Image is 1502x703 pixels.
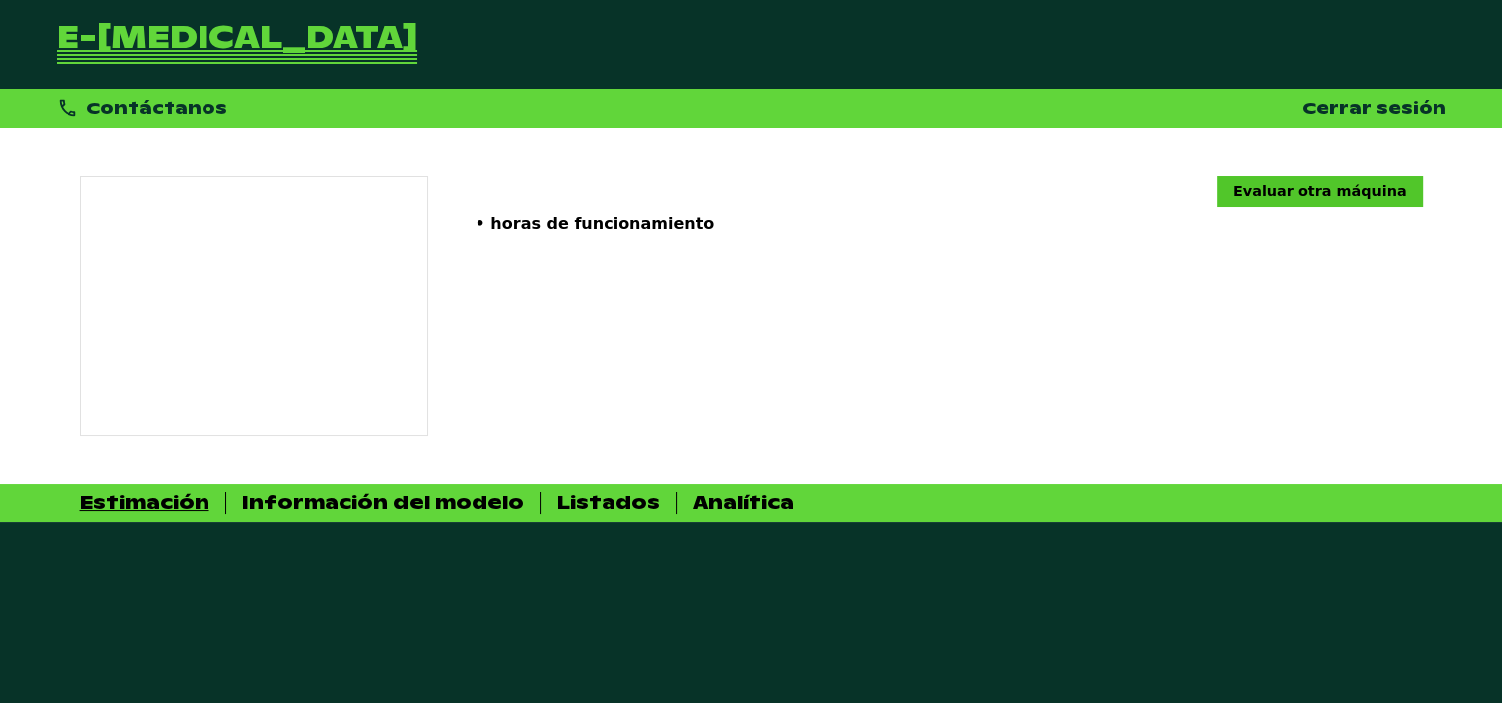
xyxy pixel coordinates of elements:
[693,492,794,514] div: Analítica
[57,24,417,66] a: Volver a la página principal
[86,98,227,119] span: Contáctanos
[242,492,524,514] div: Información del modelo
[476,214,1423,233] p: • horas de funcionamiento
[557,492,660,514] div: Listados
[1217,176,1423,206] a: Evaluar otra máquina
[1302,98,1446,119] a: Cerrar sesión
[80,492,209,514] div: Estimación
[57,97,228,120] div: Contáctanos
